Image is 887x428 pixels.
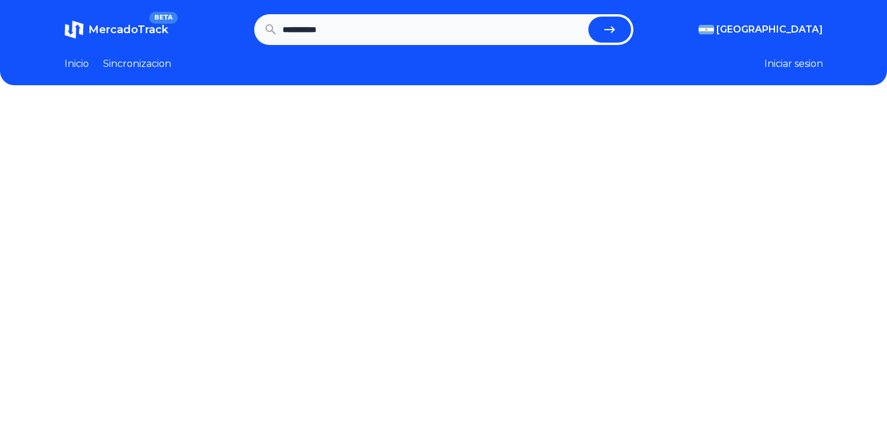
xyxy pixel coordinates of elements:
[65,20,168,39] a: MercadoTrackBETA
[699,25,714,34] img: Argentina
[103,57,171,71] a: Sincronizacion
[699,22,823,37] button: [GEOGRAPHIC_DATA]
[764,57,823,71] button: Iniciar sesion
[88,23,168,36] span: MercadoTrack
[65,57,89,71] a: Inicio
[716,22,823,37] span: [GEOGRAPHIC_DATA]
[65,20,84,39] img: MercadoTrack
[149,12,177,24] span: BETA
